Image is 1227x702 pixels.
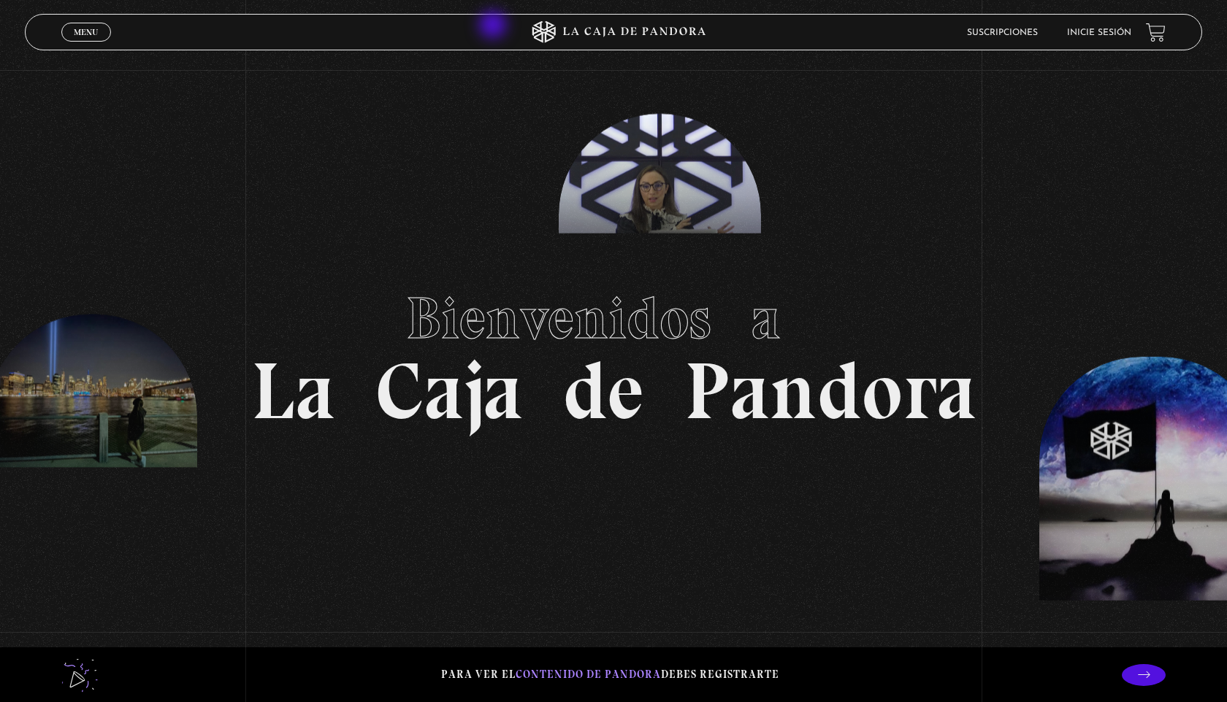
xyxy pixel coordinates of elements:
h1: La Caja de Pandora [251,271,976,431]
span: Bienvenidos a [406,283,821,353]
a: Suscripciones [967,28,1038,37]
span: contenido de Pandora [516,668,661,681]
span: Menu [74,28,98,36]
p: Para ver el debes registrarte [441,665,779,684]
span: Cerrar [69,40,104,50]
a: Inicie sesión [1067,28,1131,37]
a: View your shopping cart [1146,23,1166,42]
